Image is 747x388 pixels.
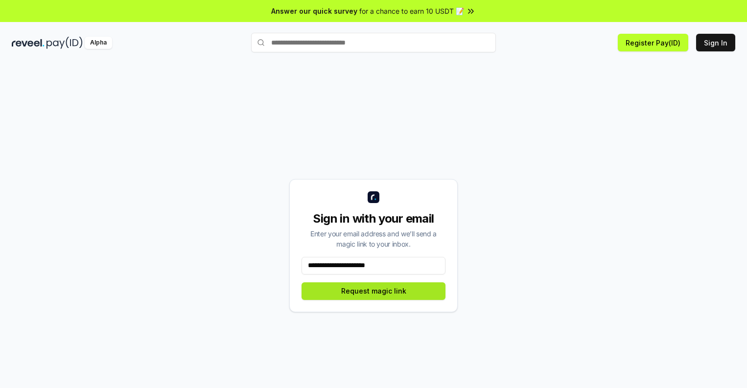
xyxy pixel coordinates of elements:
img: logo_small [368,191,379,203]
button: Sign In [696,34,735,51]
img: pay_id [47,37,83,49]
button: Request magic link [302,282,445,300]
div: Enter your email address and we’ll send a magic link to your inbox. [302,228,445,249]
span: for a chance to earn 10 USDT 📝 [359,6,464,16]
button: Register Pay(ID) [618,34,688,51]
img: reveel_dark [12,37,45,49]
div: Sign in with your email [302,211,445,227]
span: Answer our quick survey [271,6,357,16]
div: Alpha [85,37,112,49]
